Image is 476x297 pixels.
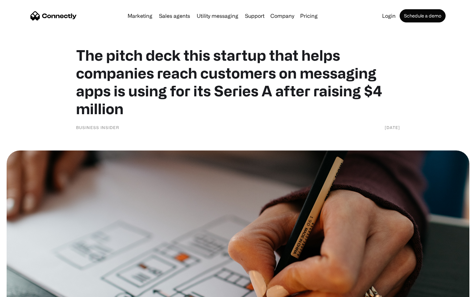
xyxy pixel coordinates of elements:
[125,13,155,18] a: Marketing
[400,9,446,22] a: Schedule a demo
[194,13,241,18] a: Utility messaging
[242,13,267,18] a: Support
[156,13,193,18] a: Sales agents
[270,11,294,20] div: Company
[76,46,400,117] h1: The pitch deck this startup that helps companies reach customers on messaging apps is using for i...
[7,285,40,295] aside: Language selected: English
[76,124,119,131] div: Business Insider
[385,124,400,131] div: [DATE]
[379,13,398,18] a: Login
[13,285,40,295] ul: Language list
[297,13,320,18] a: Pricing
